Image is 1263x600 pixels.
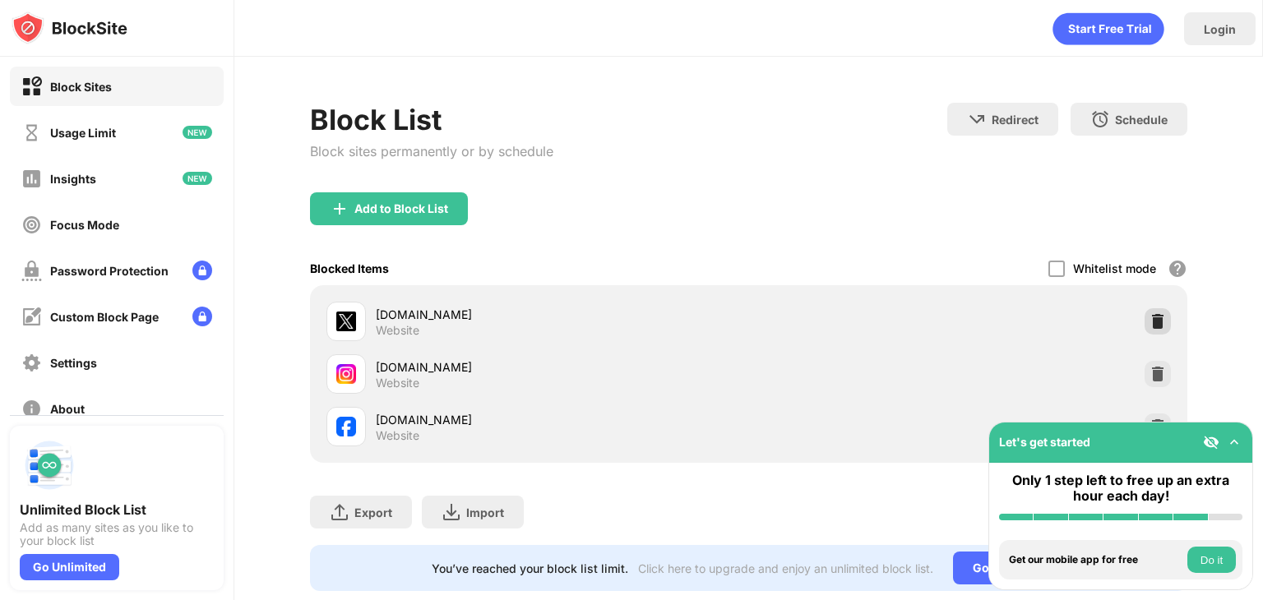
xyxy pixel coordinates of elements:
[432,561,628,575] div: You’ve reached your block list limit.
[336,417,356,436] img: favicons
[1115,113,1168,127] div: Schedule
[310,103,553,136] div: Block List
[21,76,42,97] img: block-on.svg
[183,172,212,185] img: new-icon.svg
[310,143,553,159] div: Block sites permanently or by schedule
[50,172,96,186] div: Insights
[21,261,42,281] img: password-protection-off.svg
[1203,434,1219,450] img: eye-not-visible.svg
[1009,554,1183,565] div: Get our mobile app for free
[21,168,42,189] img: insights-off.svg
[376,323,419,338] div: Website
[50,356,97,370] div: Settings
[50,80,112,94] div: Block Sites
[336,312,356,331] img: favicons
[1052,12,1164,45] div: animation
[310,261,389,275] div: Blocked Items
[20,554,119,580] div: Go Unlimited
[376,428,419,443] div: Website
[50,310,159,324] div: Custom Block Page
[992,113,1039,127] div: Redirect
[354,505,392,519] div: Export
[466,505,504,519] div: Import
[376,358,748,376] div: [DOMAIN_NAME]
[192,307,212,326] img: lock-menu.svg
[21,307,42,327] img: customize-block-page-off.svg
[376,411,748,428] div: [DOMAIN_NAME]
[183,126,212,139] img: new-icon.svg
[638,561,933,575] div: Click here to upgrade and enjoy an unlimited block list.
[21,215,42,235] img: focus-off.svg
[20,521,214,547] div: Add as many sites as you like to your block list
[1073,261,1156,275] div: Whitelist mode
[999,435,1090,449] div: Let's get started
[50,402,85,416] div: About
[192,261,212,280] img: lock-menu.svg
[12,12,127,44] img: logo-blocksite.svg
[20,436,79,495] img: push-block-list.svg
[376,376,419,390] div: Website
[21,122,42,143] img: time-usage-off.svg
[1187,547,1236,573] button: Do it
[50,264,169,278] div: Password Protection
[50,218,119,232] div: Focus Mode
[50,126,116,140] div: Usage Limit
[20,501,214,518] div: Unlimited Block List
[336,364,356,384] img: favicons
[1226,434,1242,450] img: omni-setup-toggle.svg
[354,202,448,215] div: Add to Block List
[999,473,1242,504] div: Only 1 step left to free up an extra hour each day!
[953,552,1066,584] div: Go Unlimited
[21,353,42,373] img: settings-off.svg
[376,306,748,323] div: [DOMAIN_NAME]
[1204,22,1236,36] div: Login
[21,399,42,419] img: about-off.svg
